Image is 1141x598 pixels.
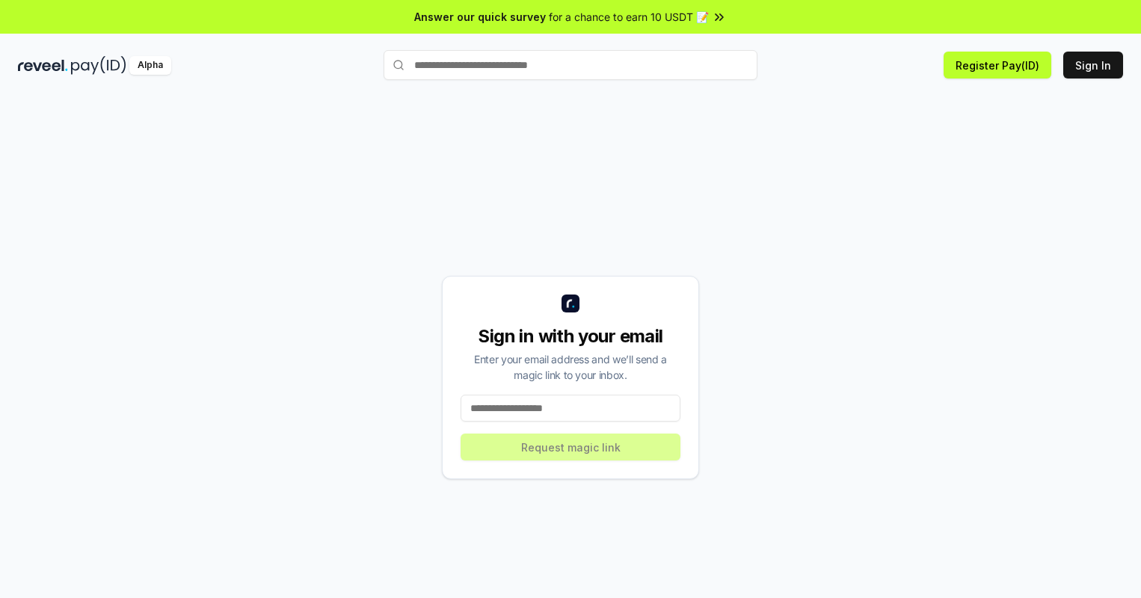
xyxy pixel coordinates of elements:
img: pay_id [71,56,126,75]
img: reveel_dark [18,56,68,75]
div: Alpha [129,56,171,75]
button: Register Pay(ID) [944,52,1051,78]
button: Sign In [1063,52,1123,78]
span: Answer our quick survey [414,9,546,25]
img: logo_small [562,295,579,312]
span: for a chance to earn 10 USDT 📝 [549,9,709,25]
div: Enter your email address and we’ll send a magic link to your inbox. [461,351,680,383]
div: Sign in with your email [461,324,680,348]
